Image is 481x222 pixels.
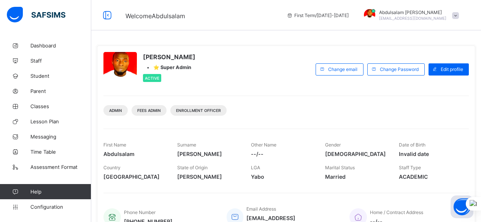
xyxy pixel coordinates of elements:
[399,151,461,157] span: Invalid date
[7,7,65,23] img: safsims
[143,65,195,70] div: •
[325,142,341,148] span: Gender
[399,142,425,148] span: Date of Birth
[30,58,91,64] span: Staff
[177,142,196,148] span: Surname
[251,151,313,157] span: --/--
[30,118,91,124] span: Lesson Plan
[246,206,276,212] span: Email Address
[399,165,421,170] span: Staff Type
[325,151,387,157] span: [DEMOGRAPHIC_DATA]
[30,134,91,140] span: Messaging
[176,108,221,113] span: Enrollment Officer
[380,66,419,72] span: Change Password
[103,173,166,180] span: [GEOGRAPHIC_DATA]
[328,66,357,72] span: Change email
[30,204,91,210] span: Configuration
[451,195,473,218] button: Open asap
[109,108,122,113] span: Admin
[30,189,91,195] span: Help
[30,43,91,49] span: Dashboard
[379,9,446,15] span: Abdulsalam [PERSON_NAME]
[153,65,191,70] span: ⭐ Super Admin
[251,165,260,170] span: LGA
[379,16,446,20] span: [EMAIL_ADDRESS][DOMAIN_NAME]
[145,76,159,80] span: Active
[30,164,91,170] span: Assessment Format
[103,142,126,148] span: First Name
[30,73,91,79] span: Student
[103,165,121,170] span: Country
[441,66,463,72] span: Edit profile
[30,88,91,94] span: Parent
[30,103,91,109] span: Classes
[370,209,423,215] span: Home / Contract Address
[103,151,166,157] span: Abdulsalam
[125,12,185,20] span: Welcome Abdulsalam
[399,173,461,180] span: ACADEMIC
[251,173,313,180] span: Yabo
[177,165,208,170] span: State of Origin
[124,209,156,215] span: Phone Number
[143,53,195,61] span: [PERSON_NAME]
[287,13,349,18] span: session/term information
[137,108,161,113] span: Fees Admin
[177,173,240,180] span: [PERSON_NAME]
[177,151,240,157] span: [PERSON_NAME]
[325,173,387,180] span: Married
[356,9,463,22] div: Abdulsalam Muhammad Nasir
[325,165,355,170] span: Marital Status
[251,142,276,148] span: Other Name
[30,149,91,155] span: Time Table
